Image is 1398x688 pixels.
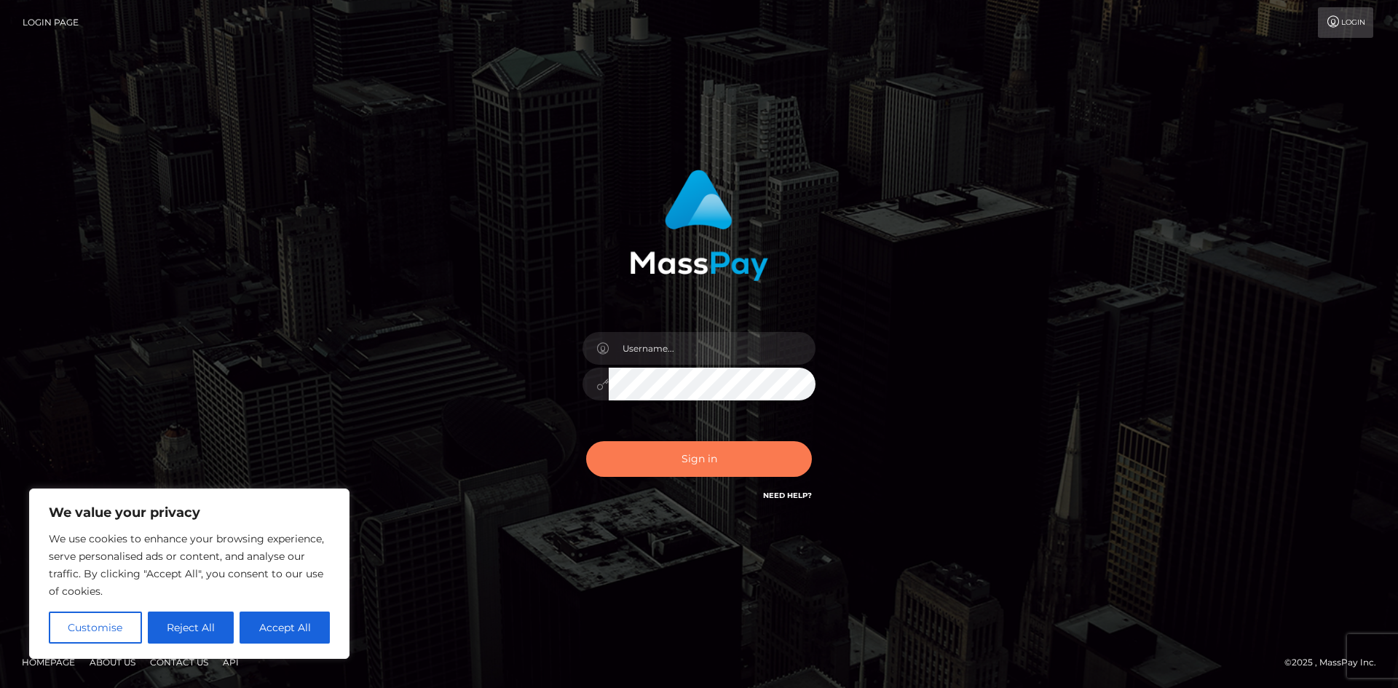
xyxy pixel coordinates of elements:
[609,332,815,365] input: Username...
[630,170,768,281] img: MassPay Login
[49,530,330,600] p: We use cookies to enhance your browsing experience, serve personalised ads or content, and analys...
[1318,7,1373,38] a: Login
[49,612,142,644] button: Customise
[84,651,141,673] a: About Us
[23,7,79,38] a: Login Page
[144,651,214,673] a: Contact Us
[16,651,81,673] a: Homepage
[763,491,812,500] a: Need Help?
[49,504,330,521] p: We value your privacy
[29,489,349,659] div: We value your privacy
[148,612,234,644] button: Reject All
[217,651,245,673] a: API
[586,441,812,477] button: Sign in
[240,612,330,644] button: Accept All
[1284,655,1387,671] div: © 2025 , MassPay Inc.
